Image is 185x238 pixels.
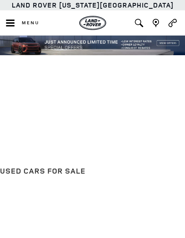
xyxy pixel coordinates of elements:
img: Land Rover [79,16,106,30]
a: Call Land Rover Colorado Springs [167,19,178,27]
span: Menu [22,20,39,26]
a: Land Rover [US_STATE][GEOGRAPHIC_DATA] [12,0,174,10]
a: land-rover [79,16,106,30]
button: Open the inventory search [130,10,147,36]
